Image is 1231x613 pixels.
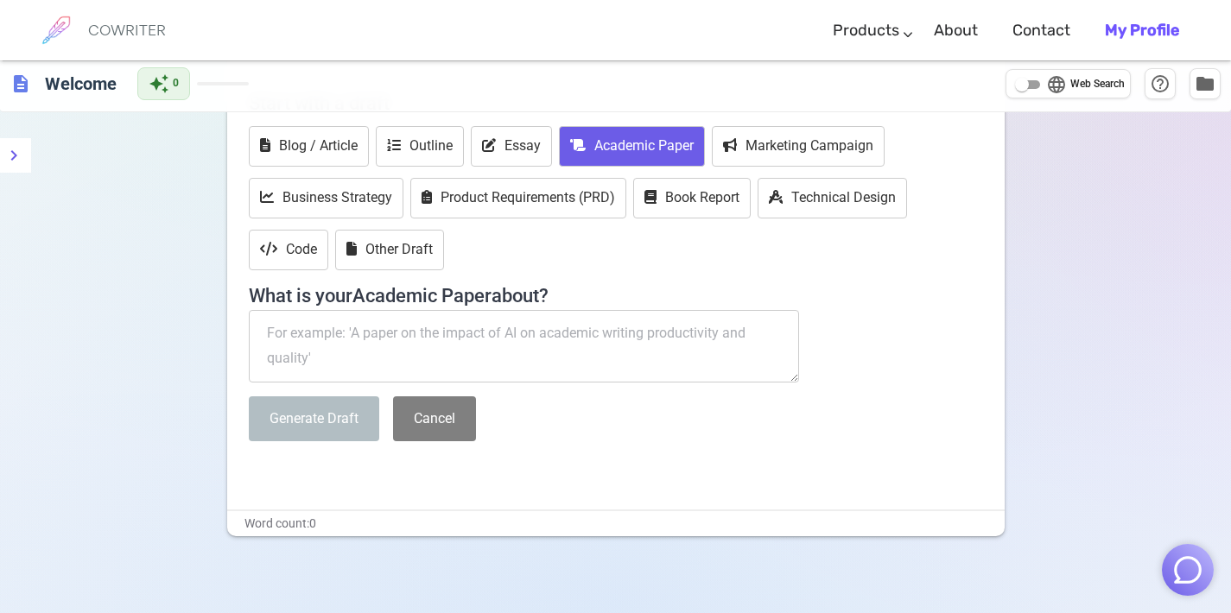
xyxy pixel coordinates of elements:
span: folder [1195,73,1215,94]
button: Technical Design [758,178,907,218]
span: description [10,73,31,94]
button: Code [249,230,328,270]
button: Other Draft [335,230,444,270]
button: Business Strategy [249,178,403,218]
button: Essay [471,126,552,167]
a: Products [833,5,899,56]
span: Web Search [1070,76,1125,93]
span: auto_awesome [149,73,169,94]
h6: COWRITER [88,22,166,38]
button: Product Requirements (PRD) [410,178,626,218]
h4: What is your Academic Paper about? [249,275,983,307]
b: My Profile [1105,21,1179,40]
button: Generate Draft [249,396,379,442]
div: Word count: 0 [227,511,1005,536]
a: About [934,5,978,56]
img: brand logo [35,9,78,52]
button: Manage Documents [1190,68,1221,99]
h6: Click to edit title [38,66,124,101]
button: Academic Paper [559,126,705,167]
button: Book Report [633,178,751,218]
button: Help & Shortcuts [1145,68,1176,99]
button: Blog / Article [249,126,369,167]
span: language [1046,74,1067,95]
button: Marketing Campaign [712,126,885,167]
button: Cancel [393,396,476,442]
span: help_outline [1150,73,1171,94]
button: Outline [376,126,464,167]
a: My Profile [1105,5,1179,56]
span: 0 [173,75,179,92]
img: Close chat [1171,553,1204,586]
a: Contact [1012,5,1070,56]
